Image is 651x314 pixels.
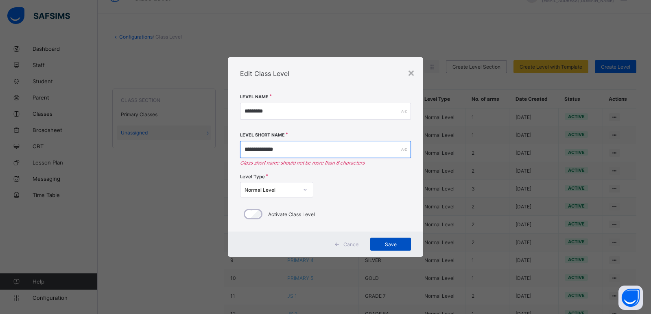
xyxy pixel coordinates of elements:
[245,187,298,193] div: Normal Level
[240,160,411,166] em: Class short name should not be more than 8 characters
[240,69,289,78] span: Edit Class Level
[376,241,405,247] span: Save
[240,94,269,100] label: Level Name
[407,65,415,79] div: ×
[268,211,315,217] label: Activate Class Level
[343,241,360,247] span: Cancel
[240,174,265,180] span: Level Type
[240,132,285,138] label: Level Short Name
[618,286,643,310] button: Open asap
